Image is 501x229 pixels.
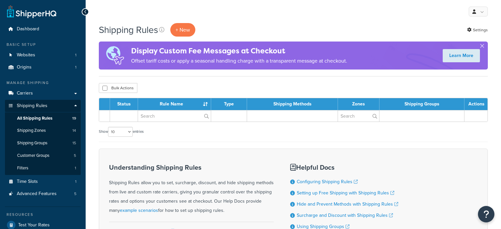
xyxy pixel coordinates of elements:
a: ShipperHQ Home [7,5,56,18]
h3: Helpful Docs [290,164,398,171]
span: All Shipping Rules [17,116,52,121]
a: Surcharge and Discount with Shipping Rules [297,212,393,219]
select: Showentries [108,127,133,137]
li: Websites [5,49,81,61]
span: 1 [75,165,76,171]
li: All Shipping Rules [5,112,81,125]
img: duties-banner-06bc72dcb5fe05cb3f9472aba00be2ae8eb53ab6f0d8bb03d382ba314ac3c341.png [99,42,131,70]
span: Carriers [17,91,33,96]
a: Origins 1 [5,61,81,73]
li: Shipping Groups [5,137,81,149]
a: Carriers [5,87,81,100]
li: Filters [5,162,81,174]
a: Learn More [443,49,480,62]
span: Advanced Features [17,191,57,197]
h1: Shipping Rules [99,23,158,36]
a: Dashboard [5,23,81,35]
span: 1 [75,179,76,185]
h4: Display Custom Fee Messages at Checkout [131,45,347,56]
span: 1 [75,52,76,58]
button: Bulk Actions [99,83,137,93]
span: Time Slots [17,179,38,185]
span: 1 [75,65,76,70]
div: Basic Setup [5,42,81,47]
li: Shipping Rules [5,100,81,175]
span: Filters [17,165,28,171]
a: Shipping Zones 14 [5,125,81,137]
th: Actions [464,98,487,110]
span: Shipping Zones [17,128,46,133]
th: Shipping Methods [247,98,338,110]
a: Setting up Free Shipping with Shipping Rules [297,189,394,196]
a: Settings [467,25,488,35]
button: Open Resource Center [478,206,494,222]
li: Shipping Zones [5,125,81,137]
p: Offset tariff costs or apply a seasonal handling charge with a transparent message at checkout. [131,56,347,66]
a: All Shipping Rules 19 [5,112,81,125]
span: 5 [74,191,76,197]
th: Zones [338,98,379,110]
span: 5 [74,153,76,158]
div: Shipping Rules allow you to set, surcharge, discount, and hide shipping methods from live and cus... [109,164,274,215]
span: 19 [72,116,76,121]
a: Customer Groups 5 [5,150,81,162]
li: Customer Groups [5,150,81,162]
span: Shipping Groups [17,140,47,146]
span: Test Your Rates [18,222,50,228]
th: Type [211,98,247,110]
th: Shipping Groups [379,98,464,110]
a: Advanced Features 5 [5,188,81,200]
input: Search [338,110,379,122]
span: Origins [17,65,32,70]
label: Show entries [99,127,144,137]
a: Time Slots 1 [5,176,81,188]
th: Rule Name [138,98,211,110]
a: Filters 1 [5,162,81,174]
span: Dashboard [17,26,39,32]
h3: Understanding Shipping Rules [109,164,274,171]
span: Customer Groups [17,153,49,158]
th: Status [110,98,138,110]
li: Origins [5,61,81,73]
span: 15 [72,140,76,146]
li: Time Slots [5,176,81,188]
li: Advanced Features [5,188,81,200]
a: Hide and Prevent Methods with Shipping Rules [297,201,398,208]
div: Manage Shipping [5,80,81,86]
span: 14 [72,128,76,133]
div: Resources [5,212,81,217]
a: Configuring Shipping Rules [297,178,358,185]
a: Shipping Rules [5,100,81,112]
span: Shipping Rules [17,103,47,109]
p: + New [170,23,195,37]
a: Websites 1 [5,49,81,61]
a: Shipping Groups 15 [5,137,81,149]
span: Websites [17,52,35,58]
input: Search [138,110,211,122]
a: example scenarios [120,207,158,214]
